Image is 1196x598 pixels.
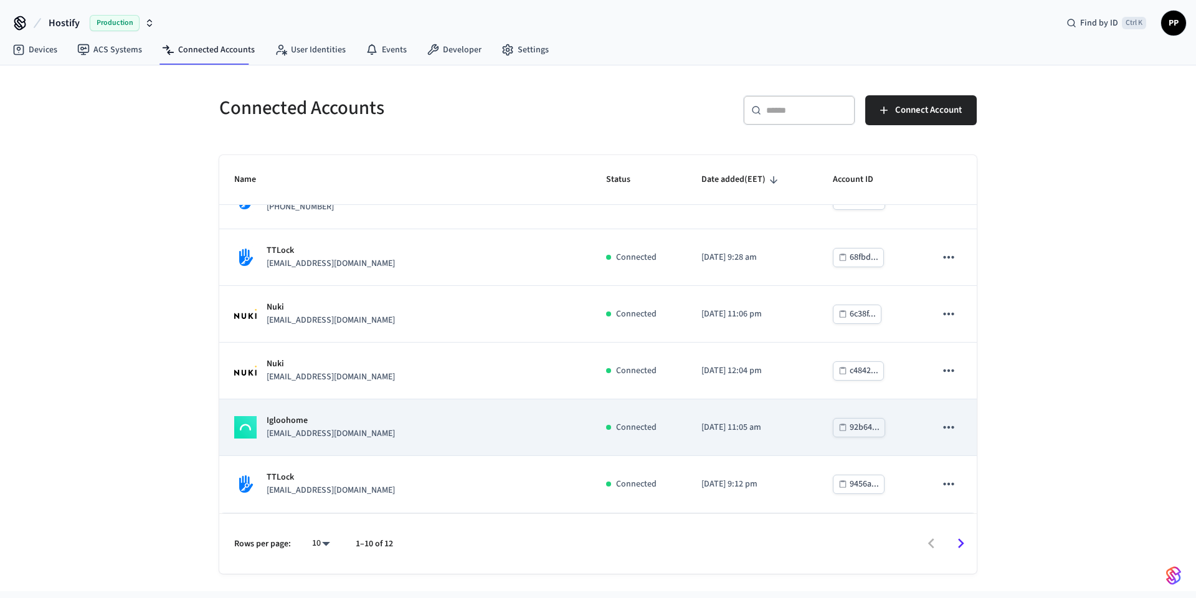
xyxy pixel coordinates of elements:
span: Connect Account [895,102,962,118]
p: [PHONE_NUMBER] [267,201,334,214]
img: SeamLogoGradient.69752ec5.svg [1166,566,1181,586]
div: 6c38f... [850,306,876,322]
p: Rows per page: [234,538,291,551]
p: [DATE] 9:12 pm [701,478,802,491]
p: TTLock [267,244,395,257]
div: 9456a... [850,477,879,492]
button: 6c38f... [833,305,881,324]
span: Status [606,170,647,189]
span: PP [1162,12,1185,34]
a: Settings [491,39,559,61]
p: [DATE] 9:28 am [701,251,802,264]
img: Nuki Logo, Square [234,309,257,319]
p: Nuki [267,301,395,314]
a: Developer [417,39,491,61]
div: c4842... [850,363,878,379]
button: 68fbd... [833,248,884,267]
p: Igloohome [267,414,395,427]
p: Connected [616,251,657,264]
img: Nuki Logo, Square [234,366,257,376]
span: Production [90,15,140,31]
span: Date added(EET) [701,170,782,189]
p: TTLock [267,471,395,484]
a: ACS Systems [67,39,152,61]
p: [EMAIL_ADDRESS][DOMAIN_NAME] [267,371,395,384]
p: Connected [616,421,657,434]
span: Hostify [49,16,80,31]
p: Connected [616,478,657,491]
span: Find by ID [1080,17,1118,29]
p: [EMAIL_ADDRESS][DOMAIN_NAME] [267,484,395,497]
a: User Identities [265,39,356,61]
img: TTLock Logo, Square [234,246,257,268]
p: 1–10 of 12 [356,538,393,551]
p: [DATE] 11:05 am [701,421,802,434]
a: Devices [2,39,67,61]
span: Ctrl K [1122,17,1146,29]
span: Account ID [833,170,890,189]
button: PP [1161,11,1186,36]
button: c4842... [833,361,884,381]
p: [EMAIL_ADDRESS][DOMAIN_NAME] [267,257,395,270]
span: Name [234,170,272,189]
p: [DATE] 11:06 pm [701,308,802,321]
img: igloohome_logo [234,416,257,439]
p: Connected [616,308,657,321]
a: Connected Accounts [152,39,265,61]
a: Events [356,39,417,61]
button: Go to next page [946,529,975,558]
p: [DATE] 12:04 pm [701,364,802,377]
div: 68fbd... [850,250,878,265]
button: Connect Account [865,95,977,125]
button: 92b64... [833,418,885,437]
h5: Connected Accounts [219,95,591,121]
button: 9456a... [833,475,885,494]
div: Find by IDCtrl K [1056,12,1156,34]
p: [EMAIL_ADDRESS][DOMAIN_NAME] [267,314,395,327]
div: 10 [306,534,336,553]
img: TTLock Logo, Square [234,473,257,495]
p: [EMAIL_ADDRESS][DOMAIN_NAME] [267,427,395,440]
p: Connected [616,364,657,377]
div: 92b64... [850,420,880,435]
p: Nuki [267,358,395,371]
